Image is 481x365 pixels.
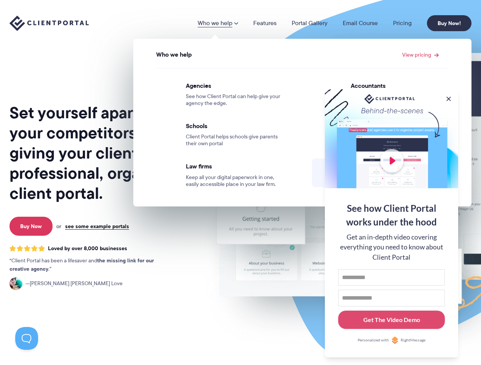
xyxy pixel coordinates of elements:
span: Law firms [186,162,284,170]
a: Pricing [393,20,412,26]
img: Personalized with RightMessage [391,336,399,344]
ul: View pricing [137,61,467,195]
span: See how Client Portal can help give your agency the edge. [186,93,284,107]
p: Client Portal has been a lifesaver and . [10,257,169,273]
div: See how Client Portal works under the hood [338,202,445,229]
span: or [56,223,61,230]
span: Loved by over 8,000 businesses [48,245,127,252]
span: [PERSON_NAME] [PERSON_NAME] Love [26,279,123,288]
span: Schools [186,122,284,130]
h1: Set yourself apart from your competitors by giving your clients a professional, organized client ... [10,103,194,203]
span: RightMessage [401,337,425,343]
a: Who we help [198,20,238,26]
a: Portal Gallery [292,20,328,26]
ul: Who we help [133,39,471,206]
span: Personalized with [358,337,389,343]
a: Features [253,20,276,26]
span: Agencies [186,82,284,89]
a: see some example portals [65,223,129,230]
button: Get The Video Demo [338,311,445,329]
iframe: Toggle Customer Support [15,327,38,350]
a: Personalized withRightMessage [338,336,445,344]
a: Buy Now! [427,15,471,31]
div: Get an in-depth video covering everything you need to know about Client Portal [338,232,445,262]
span: Who we help [156,51,192,58]
a: Buy Now [10,217,53,236]
span: Client Portal helps schools give parents their own portal [186,133,284,147]
a: Email Course [343,20,378,26]
div: Get The Video Demo [363,315,420,324]
span: Keep all your digital paperwork in one, easily accessible place in your law firm. [186,174,284,188]
a: See all our use cases [312,159,458,187]
a: View pricing [402,52,439,57]
span: Accountants [351,82,449,89]
strong: the missing link for our creative agency [10,256,154,273]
